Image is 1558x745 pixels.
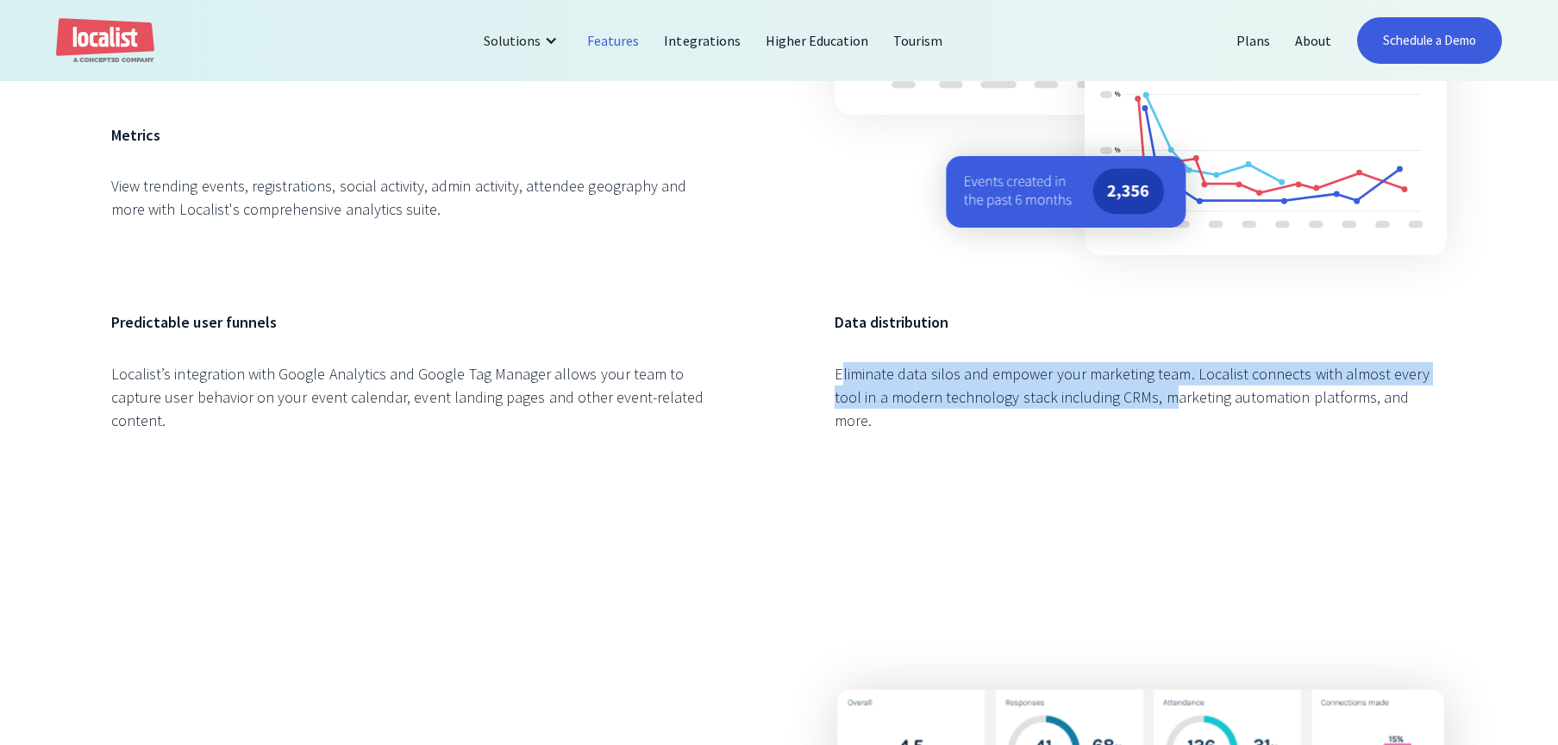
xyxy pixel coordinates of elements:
div: Solutions [471,20,575,61]
a: Integrations [652,20,753,61]
a: Schedule a Demo [1357,17,1503,64]
div: Solutions [484,30,541,51]
a: Higher Education [754,20,882,61]
div: View trending events, registrations, social activity, admin activity, attendee geography and more... [111,174,723,221]
a: home [56,18,154,64]
h6: Predictable user funnels [111,310,723,334]
a: Tourism [881,20,955,61]
div: Eliminate data silos and empower your marketing team. Localist connects with almost every tool in... [835,362,1447,432]
a: Plans [1224,20,1283,61]
h6: Data distribution [835,310,1447,334]
a: About [1283,20,1344,61]
a: Features [575,20,652,61]
h6: Metrics [111,123,723,147]
div: Localist’s integration with Google Analytics and Google Tag Manager allows your team to capture u... [111,362,723,432]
